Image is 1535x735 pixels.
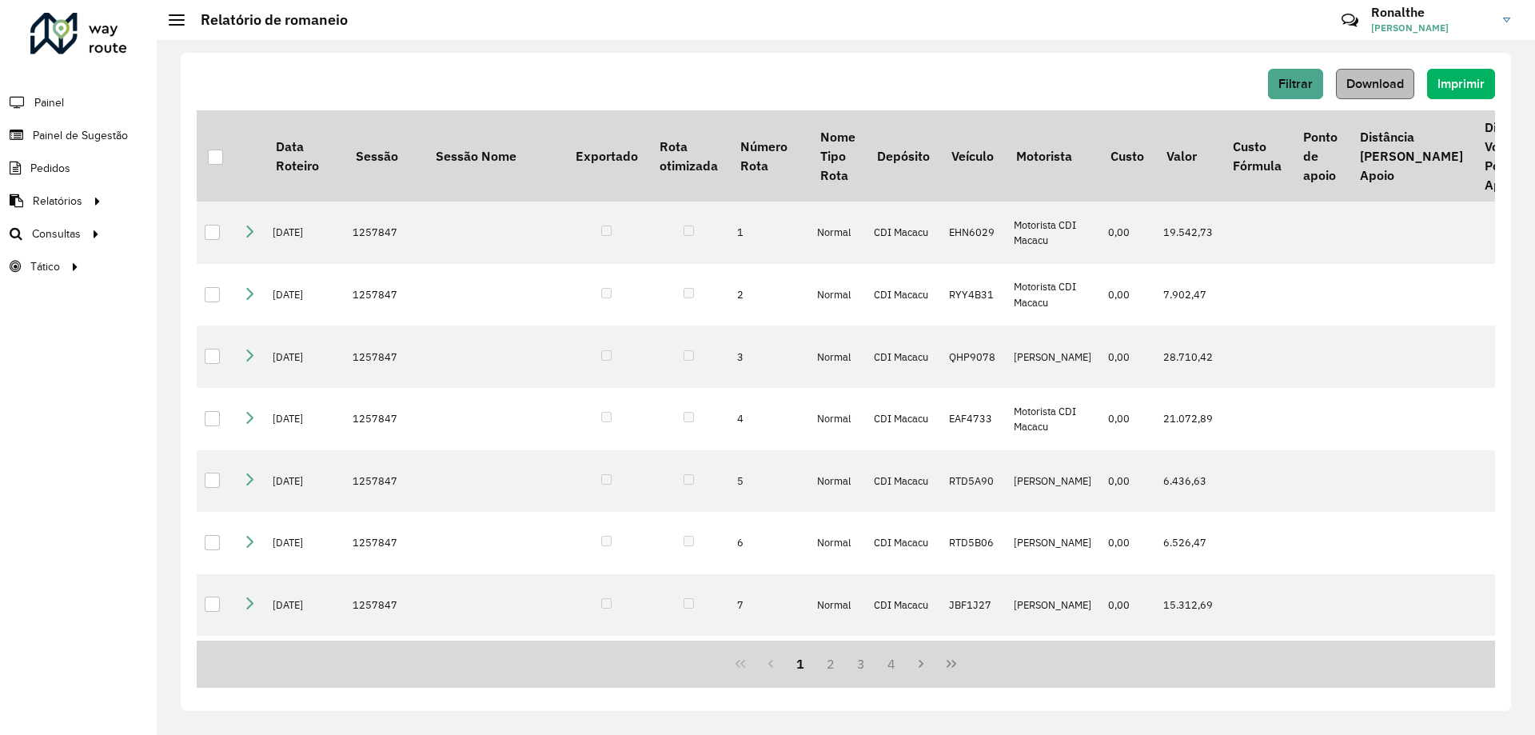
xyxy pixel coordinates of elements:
[265,512,345,574] td: [DATE]
[1427,69,1495,99] button: Imprimir
[1371,5,1491,20] h3: Ronalthe
[846,649,876,679] button: 3
[1371,21,1491,35] span: [PERSON_NAME]
[1437,77,1485,90] span: Imprimir
[729,202,809,264] td: 1
[33,127,128,144] span: Painel de Sugestão
[809,450,866,513] td: Normal
[866,110,940,202] th: Depósito
[866,326,940,388] td: CDI Macacu
[866,450,940,513] td: CDI Macacu
[265,202,345,264] td: [DATE]
[729,574,809,637] td: 7
[729,450,809,513] td: 5
[1268,69,1323,99] button: Filtrar
[32,226,81,242] span: Consultas
[1333,3,1367,38] a: Contato Rápido
[809,388,866,450] td: Normal
[1006,450,1100,513] td: [PERSON_NAME]
[265,450,345,513] td: [DATE]
[866,574,940,637] td: CDI Macacu
[809,110,866,202] th: Nome Tipo Rota
[345,388,425,450] td: 1257847
[1100,388,1155,450] td: 0,00
[866,388,940,450] td: CDI Macacu
[345,326,425,388] td: 1257847
[1100,450,1155,513] td: 0,00
[1006,326,1100,388] td: [PERSON_NAME]
[1349,110,1473,202] th: Distância [PERSON_NAME] Apoio
[1222,110,1292,202] th: Custo Fórmula
[866,636,940,698] td: CDI Macacu
[729,264,809,326] td: 2
[1155,326,1222,388] td: 28.710,42
[941,512,1006,574] td: RTD5B06
[941,636,1006,698] td: JCY1B39
[1155,110,1222,202] th: Valor
[33,193,82,210] span: Relatórios
[345,450,425,513] td: 1257847
[866,512,940,574] td: CDI Macacu
[906,649,936,679] button: Next Page
[941,574,1006,637] td: JBF1J27
[265,574,345,637] td: [DATE]
[1100,202,1155,264] td: 0,00
[729,512,809,574] td: 6
[1155,574,1222,637] td: 15.312,69
[1155,202,1222,264] td: 19.542,73
[1155,636,1222,698] td: 11.178,54
[265,110,345,202] th: Data Roteiro
[185,11,348,29] h2: Relatório de romaneio
[1155,450,1222,513] td: 6.436,63
[941,110,1006,202] th: Veículo
[809,574,866,637] td: Normal
[1155,512,1222,574] td: 6.526,47
[345,202,425,264] td: 1257847
[1006,264,1100,326] td: Motorista CDI Macacu
[265,326,345,388] td: [DATE]
[345,264,425,326] td: 1257847
[729,636,809,698] td: 8
[941,326,1006,388] td: QHP9078
[941,202,1006,264] td: EHN6029
[425,110,564,202] th: Sessão Nome
[345,636,425,698] td: 1257847
[1100,574,1155,637] td: 0,00
[1278,77,1313,90] span: Filtrar
[809,636,866,698] td: Normal
[1006,202,1100,264] td: Motorista CDI Macacu
[729,326,809,388] td: 3
[1100,636,1155,698] td: 0,00
[1006,388,1100,450] td: Motorista CDI Macacu
[941,450,1006,513] td: RTD5A90
[1100,512,1155,574] td: 0,00
[265,264,345,326] td: [DATE]
[1155,388,1222,450] td: 21.072,89
[345,110,425,202] th: Sessão
[1006,512,1100,574] td: [PERSON_NAME]
[1006,574,1100,637] td: [PERSON_NAME]
[1336,69,1414,99] button: Download
[648,110,728,202] th: Rota otimizada
[729,388,809,450] td: 4
[809,512,866,574] td: Normal
[1100,264,1155,326] td: 0,00
[809,326,866,388] td: Normal
[815,649,846,679] button: 2
[1100,110,1155,202] th: Custo
[866,264,940,326] td: CDI Macacu
[564,110,648,202] th: Exportado
[936,649,967,679] button: Last Page
[809,264,866,326] td: Normal
[1346,77,1404,90] span: Download
[729,110,809,202] th: Número Rota
[1100,326,1155,388] td: 0,00
[866,202,940,264] td: CDI Macacu
[30,160,70,177] span: Pedidos
[345,512,425,574] td: 1257847
[1292,110,1348,202] th: Ponto de apoio
[265,388,345,450] td: [DATE]
[941,264,1006,326] td: RYY4B31
[876,649,907,679] button: 4
[34,94,64,111] span: Painel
